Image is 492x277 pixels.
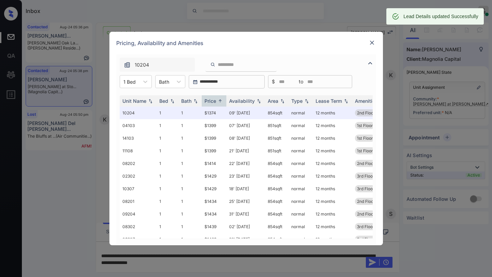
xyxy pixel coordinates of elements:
[265,195,289,208] td: 854 sqft
[268,98,278,104] div: Area
[289,107,313,119] td: normal
[313,220,352,233] td: 12 months
[178,157,202,170] td: 1
[157,170,178,182] td: 1
[178,170,202,182] td: 1
[313,170,352,182] td: 12 months
[279,99,286,103] img: sorting
[226,182,265,195] td: 18' [DATE]
[265,170,289,182] td: 854 sqft
[178,195,202,208] td: 1
[229,98,255,104] div: Availability
[204,98,216,104] div: Price
[181,98,191,104] div: Bath
[120,144,157,157] td: 11108
[178,182,202,195] td: 1
[226,195,265,208] td: 25' [DATE]
[313,119,352,132] td: 12 months
[120,220,157,233] td: 08302
[157,220,178,233] td: 1
[178,220,202,233] td: 1
[157,144,178,157] td: 1
[157,208,178,220] td: 1
[272,78,275,85] span: $
[357,186,374,191] span: 3rd Floor
[265,182,289,195] td: 854 sqft
[303,99,310,103] img: sorting
[369,39,375,46] img: close
[265,107,289,119] td: 854 sqft
[202,220,226,233] td: $1439
[289,170,313,182] td: normal
[226,144,265,157] td: 21' [DATE]
[178,233,202,246] td: 1
[178,132,202,144] td: 1
[120,132,157,144] td: 14103
[313,195,352,208] td: 12 months
[289,208,313,220] td: normal
[313,233,352,246] td: 12 months
[289,132,313,144] td: normal
[226,170,265,182] td: 23' [DATE]
[357,224,374,229] span: 3rd Floor
[157,119,178,132] td: 1
[265,233,289,246] td: 854 sqft
[202,107,226,119] td: $1374
[202,170,226,182] td: $1429
[357,237,374,242] span: 3rd Floor
[313,132,352,144] td: 12 months
[291,98,303,104] div: Type
[157,182,178,195] td: 1
[289,233,313,246] td: normal
[120,195,157,208] td: 08201
[355,98,378,104] div: Amenities
[289,220,313,233] td: normal
[120,182,157,195] td: 10307
[120,107,157,119] td: 10204
[366,59,374,67] img: icon-zuma
[343,99,349,103] img: sorting
[226,132,265,144] td: 08' [DATE]
[210,61,215,68] img: icon-zuma
[357,161,375,166] span: 2nd Floor
[109,32,383,54] div: Pricing, Availability and Amenities
[265,144,289,157] td: 851 sqft
[289,144,313,157] td: normal
[265,132,289,144] td: 851 sqft
[169,99,176,103] img: sorting
[289,195,313,208] td: normal
[120,157,157,170] td: 08202
[313,208,352,220] td: 12 months
[135,61,149,69] span: 10204
[357,211,375,217] span: 2nd Floor
[265,220,289,233] td: 854 sqft
[313,107,352,119] td: 12 months
[357,123,373,128] span: 1st Floor
[124,61,131,68] img: icon-zuma
[157,132,178,144] td: 1
[157,157,178,170] td: 1
[226,107,265,119] td: 09' [DATE]
[226,119,265,132] td: 07' [DATE]
[120,233,157,246] td: 09307
[289,157,313,170] td: normal
[178,144,202,157] td: 1
[265,119,289,132] td: 851 sqft
[313,157,352,170] td: 12 months
[289,119,313,132] td: normal
[202,119,226,132] td: $1399
[357,136,373,141] span: 1st Floor
[357,199,375,204] span: 2nd Floor
[178,208,202,220] td: 1
[202,157,226,170] td: $1414
[157,233,178,246] td: 1
[157,107,178,119] td: 1
[202,233,226,246] td: $1439
[289,182,313,195] td: normal
[202,182,226,195] td: $1429
[226,220,265,233] td: 02' [DATE]
[316,98,342,104] div: Lease Term
[357,148,373,153] span: 1st Floor
[178,119,202,132] td: 1
[147,99,154,103] img: sorting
